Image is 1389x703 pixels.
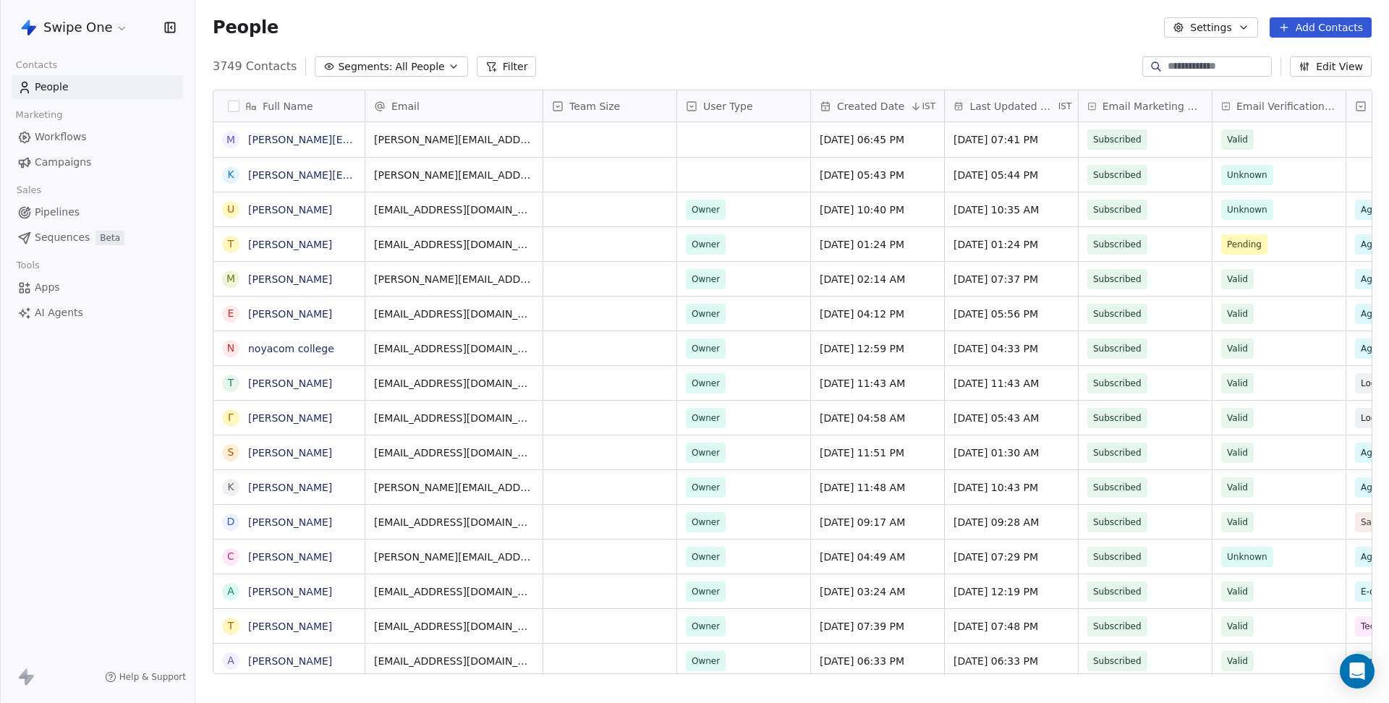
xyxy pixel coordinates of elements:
[228,410,234,425] div: Γ
[953,237,1069,252] span: [DATE] 01:24 PM
[820,515,935,529] span: [DATE] 09:17 AM
[248,551,332,563] a: [PERSON_NAME]
[953,132,1069,147] span: [DATE] 07:41 PM
[820,341,935,356] span: [DATE] 12:59 PM
[692,515,720,529] span: Owner
[820,307,935,321] span: [DATE] 04:12 PM
[820,272,935,286] span: [DATE] 02:14 AM
[35,80,69,95] span: People
[374,515,534,529] span: [EMAIL_ADDRESS][DOMAIN_NAME]
[569,99,620,114] span: Team Size
[820,132,935,147] span: [DATE] 06:45 PM
[227,480,234,495] div: K
[228,445,234,460] div: S
[953,341,1069,356] span: [DATE] 04:33 PM
[692,619,720,634] span: Owner
[1227,515,1248,529] span: Valid
[1227,411,1248,425] span: Valid
[953,619,1069,634] span: [DATE] 07:48 PM
[248,343,334,354] a: noyacom college
[248,447,332,459] a: [PERSON_NAME]
[953,550,1069,564] span: [DATE] 07:29 PM
[105,671,186,683] a: Help & Support
[703,99,753,114] span: User Type
[228,618,234,634] div: T
[820,237,935,252] span: [DATE] 01:24 PM
[374,168,534,182] span: [PERSON_NAME][EMAIL_ADDRESS][DOMAIN_NAME]
[1103,99,1203,114] span: Email Marketing Consent
[543,90,676,122] div: Team Size
[248,134,509,145] a: [PERSON_NAME][EMAIL_ADDRESS][DOMAIN_NAME]
[248,308,332,320] a: [PERSON_NAME]
[1227,619,1248,634] span: Valid
[12,125,183,149] a: Workflows
[35,129,87,145] span: Workflows
[953,515,1069,529] span: [DATE] 09:28 AM
[1227,203,1267,217] span: Unknown
[119,671,186,683] span: Help & Support
[692,237,720,252] span: Owner
[374,237,534,252] span: [EMAIL_ADDRESS][DOMAIN_NAME]
[374,584,534,599] span: [EMAIL_ADDRESS][DOMAIN_NAME]
[692,376,720,391] span: Owner
[374,272,534,286] span: [PERSON_NAME][EMAIL_ADDRESS][DOMAIN_NAME]
[677,90,810,122] div: User Type
[395,59,444,74] span: All People
[35,155,91,170] span: Campaigns
[811,90,944,122] div: Created DateIST
[1227,480,1248,495] span: Valid
[692,203,720,217] span: Owner
[1227,376,1248,391] span: Valid
[1093,307,1142,321] span: Subscribed
[953,584,1069,599] span: [DATE] 12:19 PM
[20,19,38,36] img: Swipe%20One%20Logo%201-1.svg
[1093,132,1142,147] span: Subscribed
[35,280,60,295] span: Apps
[374,446,534,460] span: [EMAIL_ADDRESS][DOMAIN_NAME]
[692,446,720,460] span: Owner
[248,378,332,389] a: [PERSON_NAME]
[820,203,935,217] span: [DATE] 10:40 PM
[248,516,332,528] a: [PERSON_NAME]
[1093,619,1142,634] span: Subscribed
[227,514,235,529] div: D
[1236,99,1337,114] span: Email Verification Status
[374,619,534,634] span: [EMAIL_ADDRESS][DOMAIN_NAME]
[226,132,235,148] div: m
[365,90,543,122] div: Email
[1227,168,1267,182] span: Unknown
[1093,480,1142,495] span: Subscribed
[1227,584,1248,599] span: Valid
[692,341,720,356] span: Owner
[12,226,183,250] a: SequencesBeta
[1093,411,1142,425] span: Subscribed
[1227,132,1248,147] span: Valid
[1270,17,1372,38] button: Add Contacts
[213,17,279,38] span: People
[1093,584,1142,599] span: Subscribed
[374,654,534,668] span: [EMAIL_ADDRESS][DOMAIN_NAME]
[922,101,935,112] span: IST
[820,168,935,182] span: [DATE] 05:43 PM
[1164,17,1257,38] button: Settings
[1227,550,1267,564] span: Unknown
[1093,446,1142,460] span: Subscribed
[248,655,332,667] a: [PERSON_NAME]
[227,653,234,668] div: A
[228,375,234,391] div: T
[953,376,1069,391] span: [DATE] 11:43 AM
[1227,307,1248,321] span: Valid
[1058,101,1072,112] span: IST
[1093,272,1142,286] span: Subscribed
[953,480,1069,495] span: [DATE] 10:43 PM
[692,480,720,495] span: Owner
[1212,90,1346,122] div: Email Verification Status
[263,99,313,114] span: Full Name
[12,276,183,299] a: Apps
[953,446,1069,460] span: [DATE] 01:30 AM
[10,255,46,276] span: Tools
[12,75,183,99] a: People
[953,307,1069,321] span: [DATE] 05:56 PM
[692,654,720,668] span: Owner
[692,411,720,425] span: Owner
